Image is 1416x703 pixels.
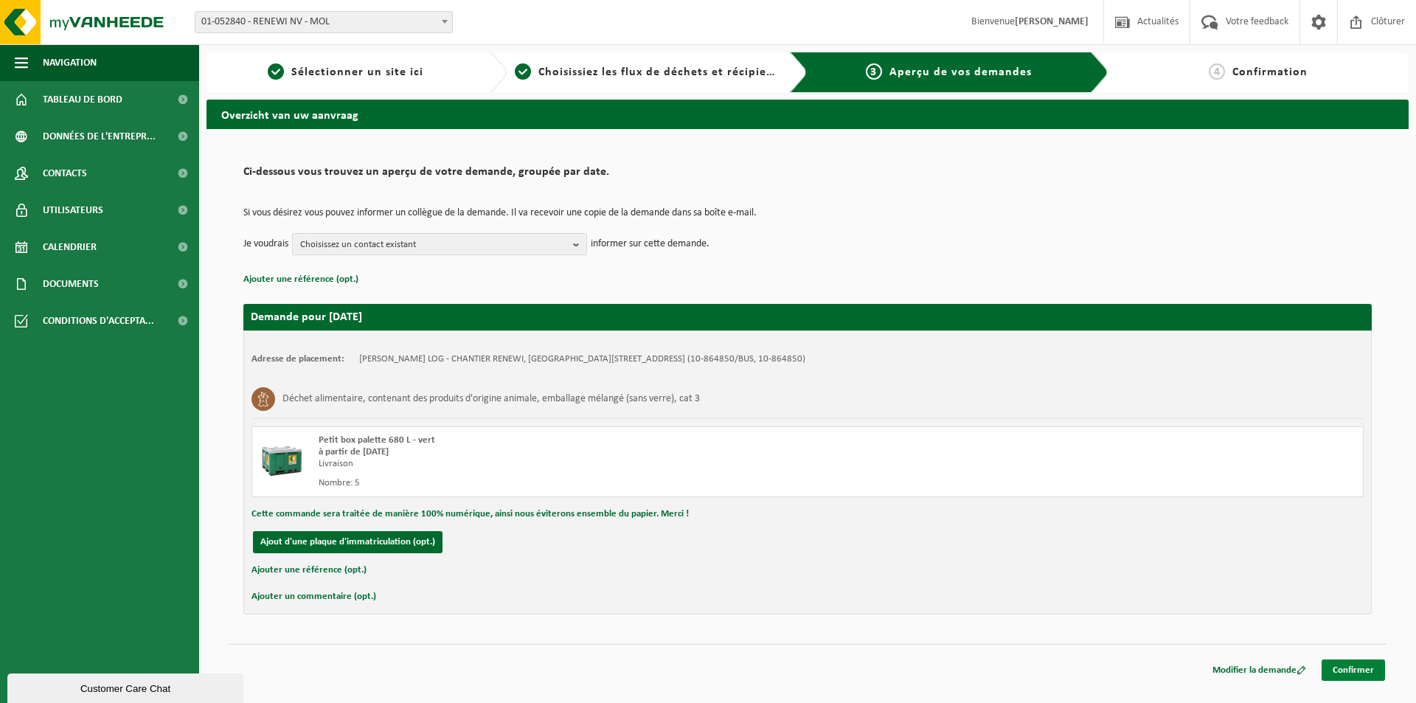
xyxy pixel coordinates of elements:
span: Tableau de bord [43,81,122,118]
iframe: chat widget [7,671,246,703]
span: Choisissiez les flux de déchets et récipients [538,66,784,78]
button: Ajouter une référence (opt.) [243,270,358,289]
span: Petit box palette 680 L - vert [319,435,435,445]
button: Ajouter un commentaire (opt.) [251,587,376,606]
strong: Adresse de placement: [251,354,344,364]
span: Confirmation [1232,66,1308,78]
button: Cette commande sera traitée de manière 100% numérique, ainsi nous éviterons ensemble du papier. M... [251,505,689,524]
p: informer sur cette demande. [591,233,709,255]
div: Nombre: 5 [319,477,867,489]
span: Navigation [43,44,97,81]
h2: Overzicht van uw aanvraag [206,100,1409,128]
a: Modifier la demande [1201,659,1317,681]
span: Aperçu de vos demandes [889,66,1032,78]
span: 1 [268,63,284,80]
span: Calendrier [43,229,97,266]
td: [PERSON_NAME] LOG - CHANTIER RENEWI, [GEOGRAPHIC_DATA][STREET_ADDRESS] (10-864850/BUS, 10-864850) [359,353,805,365]
a: 1Sélectionner un site ici [214,63,478,81]
strong: à partir de [DATE] [319,447,389,457]
button: Ajout d'une plaque d'immatriculation (opt.) [253,531,442,553]
strong: [PERSON_NAME] [1015,16,1089,27]
a: 2Choisissiez les flux de déchets et récipients [515,63,779,81]
a: Confirmer [1322,659,1385,681]
div: Livraison [319,458,867,470]
span: 01-052840 - RENEWI NV - MOL [195,11,453,33]
span: Conditions d'accepta... [43,302,154,339]
span: Utilisateurs [43,192,103,229]
button: Ajouter une référence (opt.) [251,561,367,580]
span: Données de l'entrepr... [43,118,156,155]
p: Si vous désirez vous pouvez informer un collègue de la demande. Il va recevoir une copie de la de... [243,208,1372,218]
span: 01-052840 - RENEWI NV - MOL [195,12,452,32]
span: Contacts [43,155,87,192]
p: Je voudrais [243,233,288,255]
span: 4 [1209,63,1225,80]
span: Choisissez un contact existant [300,234,567,256]
h3: Déchet alimentaire, contenant des produits d'origine animale, emballage mélangé (sans verre), cat 3 [282,387,700,411]
img: PB-LB-0680-HPE-GN-01.png [260,434,304,479]
button: Choisissez un contact existant [292,233,587,255]
span: Sélectionner un site ici [291,66,423,78]
h2: Ci-dessous vous trouvez un aperçu de votre demande, groupée par date. [243,166,1372,186]
strong: Demande pour [DATE] [251,311,362,323]
span: 3 [866,63,882,80]
span: Documents [43,266,99,302]
span: 2 [515,63,531,80]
